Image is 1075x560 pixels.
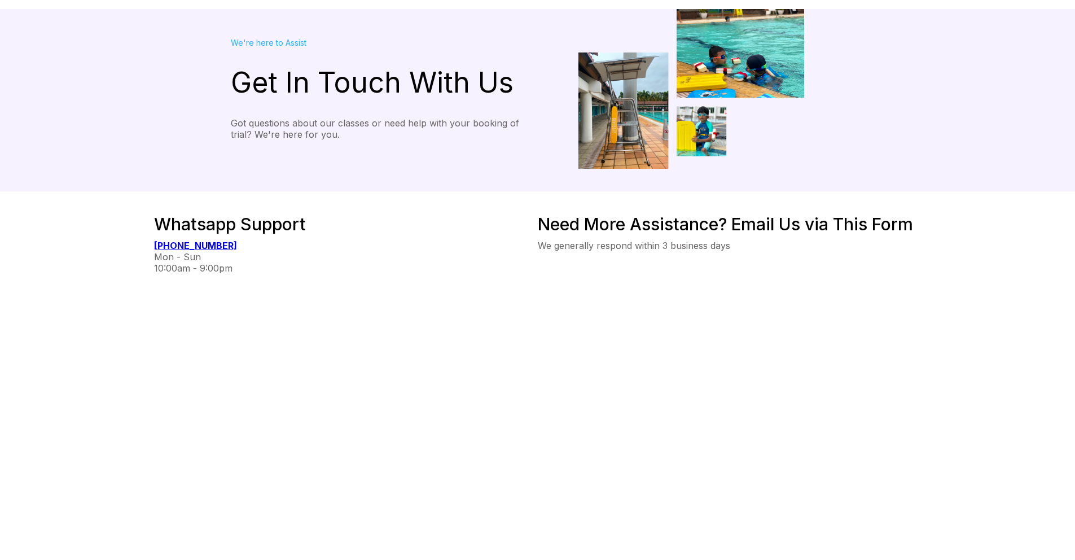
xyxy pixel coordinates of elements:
div: Got questions about our classes or need help with your booking of trial? We're here for you. [231,117,538,140]
div: Get In Touch With Us [231,65,538,99]
div: We generally respond within 3 business days [538,240,922,251]
a: [PHONE_NUMBER] [154,240,237,251]
div: Whatsapp Support [154,214,538,234]
img: Swimming Classes [578,9,804,169]
div: 10:00am - 9:00pm [154,262,538,274]
div: We're here to Assist [231,38,538,47]
div: Mon - Sun [154,251,538,262]
div: Need More Assistance? Email Us via This Form [538,214,922,234]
